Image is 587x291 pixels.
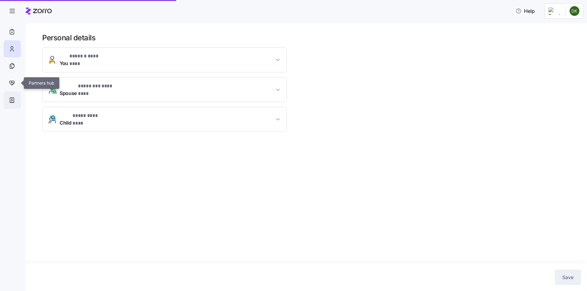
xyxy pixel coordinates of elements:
img: Employer logo [548,7,561,15]
span: Child [60,112,109,127]
button: Help [511,5,540,17]
span: Spouse [60,82,121,97]
span: Help [515,7,535,15]
button: Save [555,270,581,285]
h1: Personal details [42,33,578,42]
span: You [60,53,108,67]
span: Save [562,274,574,281]
img: 5a5de0d9d9f007bdc1228ec5d17bd539 [570,6,579,16]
